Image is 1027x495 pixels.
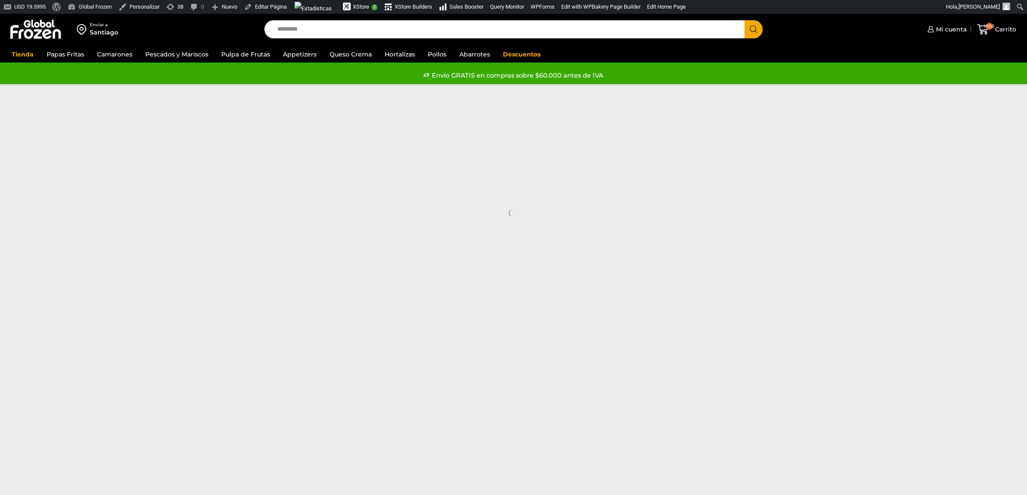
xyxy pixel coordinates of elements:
div: Santiago [90,28,118,37]
a: Pescados y Mariscos [141,46,213,63]
div: Enviar a [90,22,118,28]
span: 2 [371,4,377,10]
a: Papas Fritas [42,46,88,63]
span: [PERSON_NAME] [958,3,1000,10]
span: Sales Booster [449,3,484,10]
a: Mi cuenta [925,21,967,38]
span: Carrito [993,25,1016,34]
a: Camarones [93,46,137,63]
a: Hortalizas [380,46,419,63]
span: 1000 [986,23,993,30]
a: 1000 Carrito [975,19,1018,40]
a: Appetizers [279,46,321,63]
span: Mi cuenta [934,25,967,34]
img: Visitas de 48 horas. Haz clic para ver más estadísticas del sitio. [295,2,332,16]
span: XStore Builders [395,3,432,10]
span: XStore [353,3,369,10]
a: Tienda [7,46,38,63]
a: Pulpa de Frutas [217,46,274,63]
a: Descuentos [499,46,545,63]
img: xstore [343,3,351,10]
button: Search button [744,20,763,38]
a: Queso Crema [325,46,376,63]
img: address-field-icon.svg [77,22,90,37]
a: Pollos [424,46,451,63]
a: Abarrotes [455,46,494,63]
